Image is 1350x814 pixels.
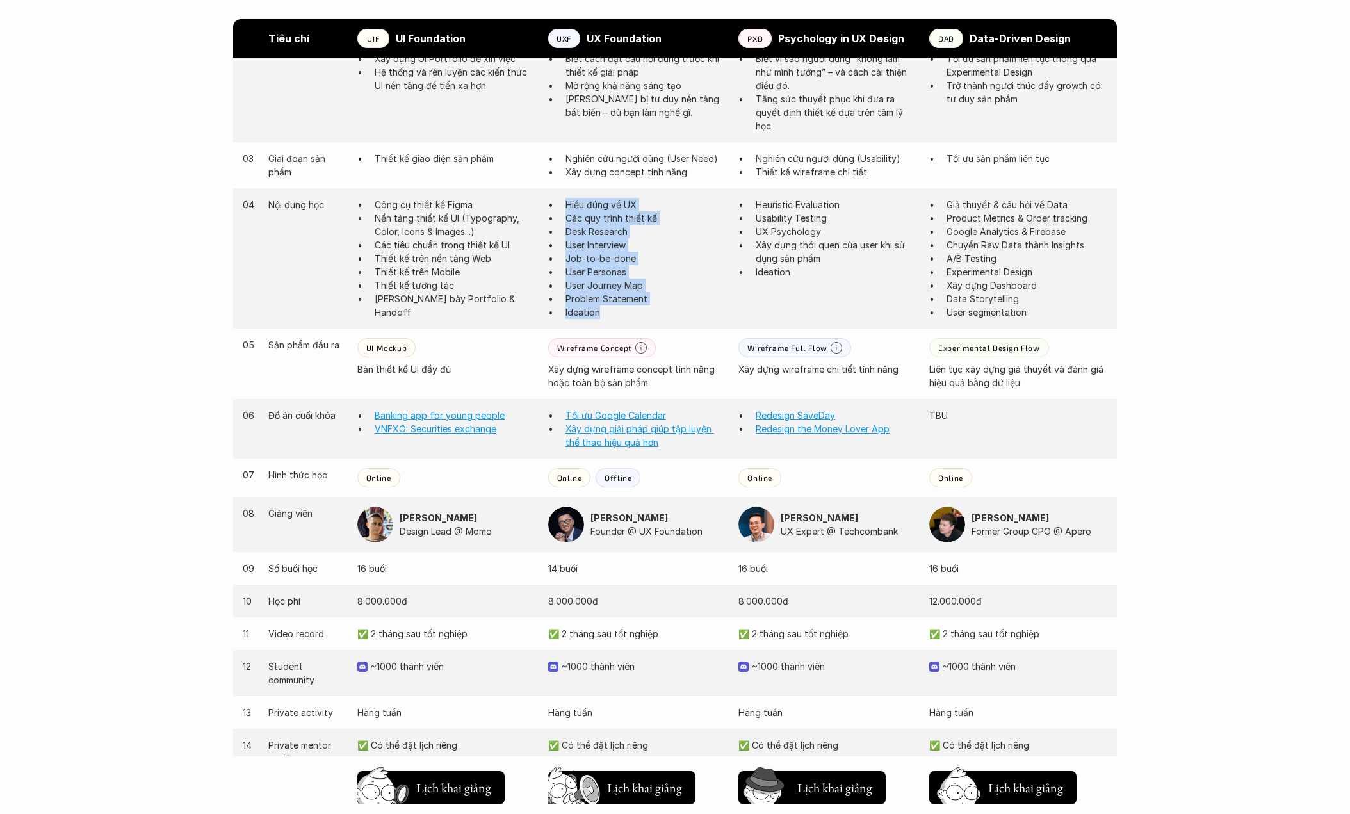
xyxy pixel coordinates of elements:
p: Video record [268,627,345,640]
p: Bản thiết kế UI đầy đủ [357,362,535,376]
button: Lịch khai giảng [357,771,505,804]
strong: [PERSON_NAME] [972,512,1049,523]
p: 11 [243,627,256,640]
p: Giai đoạn sản phẩm [268,152,345,179]
p: A/B Testing [947,252,1107,265]
p: 04 [243,198,256,211]
h5: Lịch khai giảng [415,779,492,797]
p: 07 [243,468,256,482]
p: Student community [268,660,345,687]
p: ✅ 2 tháng sau tốt nghiệp [548,627,726,640]
p: Job-to-be-done [565,252,726,265]
p: UXF [557,34,571,43]
p: Online [747,473,772,482]
p: ✅ 2 tháng sau tốt nghiệp [738,627,916,640]
p: Trở thành người thúc đẩy growth có tư duy sản phẩm [947,79,1107,106]
p: Xây dựng Dashboard [947,279,1107,292]
strong: Psychology in UX Design [778,32,904,45]
p: ✅ 2 tháng sau tốt nghiệp [357,627,535,640]
p: Thiết kế tương tác [375,279,535,292]
p: Thiết kế trên Mobile [375,265,535,279]
p: Hàng tuần [548,706,726,719]
strong: [PERSON_NAME] [590,512,668,523]
p: ✅ Có thể đặt lịch riêng [357,738,535,752]
p: Xây dựng UI Portfolio để xin việc [375,52,535,65]
p: Experimental Design [947,265,1107,279]
p: Problem Statement [565,292,726,305]
p: Founder @ UX Foundation [590,525,726,538]
p: [PERSON_NAME] bị tư duy nền tảng bất biến – dù bạn làm nghề gì. [565,92,726,119]
p: ✅ 2 tháng sau tốt nghiệp [929,627,1107,640]
p: UI Mockup [366,343,407,352]
p: Online [366,473,391,482]
p: 10 [243,594,256,608]
p: Hệ thống và rèn luyện các kiến thức UI nền tảng để tiến xa hơn [375,65,535,92]
p: Hàng tuần [357,706,535,719]
p: ✅ Có thể đặt lịch riêng [738,738,916,752]
p: Xây dựng wireframe chi tiết tính năng [738,362,916,376]
p: Xây dựng thói quen của user khi sử dụng sản phẩm [756,238,916,265]
p: Product Metrics & Order tracking [947,211,1107,225]
p: Số buổi học [268,562,345,575]
a: Lịch khai giảng [548,766,695,804]
p: Nội dung học [268,198,345,211]
h5: Lịch khai giảng [987,779,1064,797]
p: Tăng sức thuyết phục khi đưa ra quyết định thiết kế dựa trên tâm lý học [756,92,916,133]
p: ✅ Có thể đặt lịch riêng [929,738,1107,752]
button: Lịch khai giảng [548,771,695,804]
p: Online [557,473,582,482]
p: ✅ Có thể đặt lịch riêng [548,738,726,752]
p: TBU [929,409,1107,422]
a: Lịch khai giảng [738,766,886,804]
strong: Tiêu chí [268,32,309,45]
p: Desk Research [565,225,726,238]
p: Đồ án cuối khóa [268,409,345,422]
a: Lịch khai giảng [357,766,505,804]
p: DAD [938,34,954,43]
p: 14 buổi [548,562,726,575]
p: Mở rộng khả năng sáng tạo [565,79,726,92]
p: Former Group CPO @ Apero [972,525,1107,538]
p: Giảng viên [268,507,345,520]
p: 8.000.000đ [357,594,535,608]
p: Heuristic Evaluation [756,198,916,211]
strong: UX Foundation [587,32,662,45]
p: Nền tảng thiết kế UI (Typography, Color, Icons & Images...) [375,211,535,238]
p: Các quy trình thiết kế [565,211,726,225]
p: UIF [367,34,379,43]
p: Công cụ thiết kế Figma [375,198,535,211]
h5: Lịch khai giảng [606,779,683,797]
strong: [PERSON_NAME] [400,512,477,523]
p: ~1000 thành viên [943,660,1107,673]
p: Biết vì sao người dùng “không làm như mình tưởng” – và cách cải thiện điều đó. [756,52,916,92]
p: 14 [243,738,256,752]
a: Lịch khai giảng [929,766,1077,804]
p: 8.000.000đ [548,594,726,608]
a: Tối ưu Google Calendar [565,410,666,421]
p: Thiết kế trên nền tảng Web [375,252,535,265]
p: Chuyển Raw Data thành Insights [947,238,1107,252]
p: ~1000 thành viên [562,660,726,673]
p: 16 buổi [357,562,535,575]
p: Private activity [268,706,345,719]
p: Học phí [268,594,345,608]
p: Sản phẩm đầu ra [268,338,345,352]
p: [PERSON_NAME] bày Portfolio & Handoff [375,292,535,319]
p: Hiểu đúng về UX [565,198,726,211]
strong: UI Foundation [396,32,466,45]
p: 03 [243,152,256,165]
p: Google Analytics & Firebase [947,225,1107,238]
p: User Personas [565,265,726,279]
p: 06 [243,409,256,422]
p: Thiết kế wireframe chi tiết [756,165,916,179]
a: Redesign the Money Lover App [756,423,890,434]
p: Experimental Design Flow [938,343,1039,352]
p: Giả thuyết & câu hỏi về Data [947,198,1107,211]
p: Liên tục xây dựng giả thuyết và đánh giá hiệu quả bằng dữ liệu [929,362,1107,389]
button: Lịch khai giảng [929,771,1077,804]
p: Data Storytelling [947,292,1107,305]
p: Usability Testing [756,211,916,225]
p: 16 buổi [738,562,916,575]
p: Các tiêu chuẩn trong thiết kế UI [375,238,535,252]
a: Banking app for young people [375,410,505,421]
